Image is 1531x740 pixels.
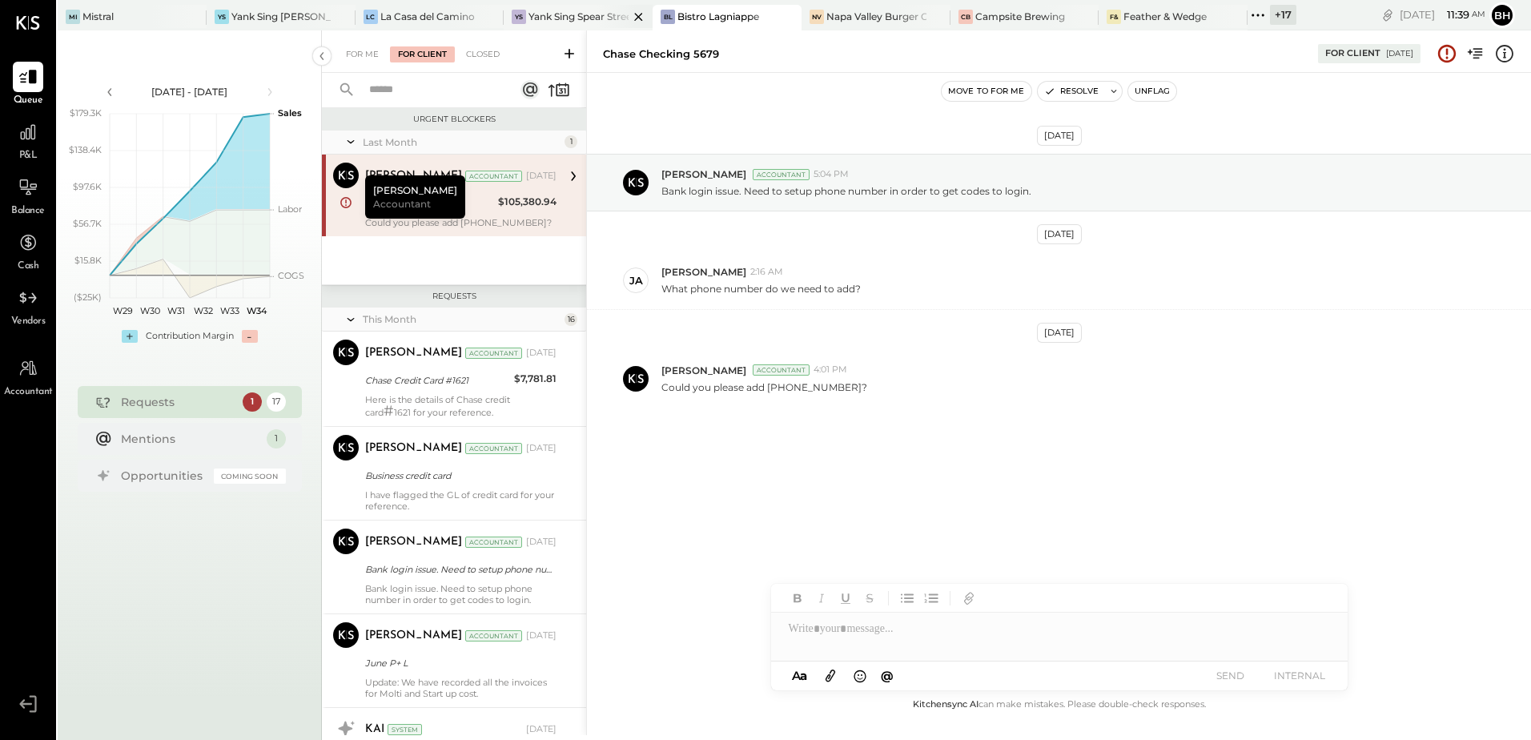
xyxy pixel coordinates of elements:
[661,10,675,24] div: BL
[4,385,53,400] span: Accountant
[1380,6,1396,23] div: copy link
[1400,7,1485,22] div: [DATE]
[465,348,522,359] div: Accountant
[242,330,258,343] div: -
[975,10,1065,23] div: Campsite Brewing
[1038,82,1105,101] button: Resolve
[373,197,431,211] span: Accountant
[942,82,1031,101] button: Move to for me
[526,170,557,183] div: [DATE]
[629,273,643,288] div: ja
[365,534,462,550] div: [PERSON_NAME]
[859,588,880,609] button: Strikethrough
[1037,224,1082,244] div: [DATE]
[661,364,746,377] span: [PERSON_NAME]
[267,429,286,448] div: 1
[388,724,422,735] div: System
[512,10,526,24] div: YS
[365,440,462,456] div: [PERSON_NAME]
[958,10,973,24] div: CB
[365,489,557,512] div: I have flagged the GL of credit card for your reference.
[365,168,462,184] div: [PERSON_NAME]
[11,204,45,219] span: Balance
[214,469,286,484] div: Coming Soon
[390,46,455,62] div: For Client
[958,588,979,609] button: Add URL
[458,46,508,62] div: Closed
[122,85,258,99] div: [DATE] - [DATE]
[278,203,302,215] text: Labor
[1,227,55,274] a: Cash
[365,394,557,418] div: Here is the details of Chase credit card 1621 for your reference.
[526,442,557,455] div: [DATE]
[146,330,234,343] div: Contribution Margin
[193,305,212,316] text: W32
[465,630,522,641] div: Accountant
[800,668,807,683] span: a
[661,265,746,279] span: [PERSON_NAME]
[14,94,43,108] span: Queue
[814,168,849,181] span: 5:04 PM
[826,10,926,23] div: Napa Valley Burger Company
[70,107,102,119] text: $179.3K
[73,181,102,192] text: $97.6K
[380,10,475,23] div: La Casa del Camino
[565,135,577,148] div: 1
[243,392,262,412] div: 1
[82,10,114,23] div: Mistral
[897,588,918,609] button: Unordered List
[121,394,235,410] div: Requests
[1386,48,1413,59] div: [DATE]
[139,305,159,316] text: W30
[881,668,894,683] span: @
[1123,10,1207,23] div: Feather & Wedge
[1489,2,1515,28] button: Bh
[1325,47,1380,60] div: For Client
[1107,10,1121,24] div: F&
[66,10,80,24] div: Mi
[365,677,557,699] div: Update: We have recorded all the invoices for Molti and Start up cost.
[278,270,304,281] text: COGS
[113,305,133,316] text: W29
[811,588,832,609] button: Italic
[18,259,38,274] span: Cash
[514,371,557,387] div: $7,781.81
[365,561,552,577] div: Bank login issue. Need to setup phone number in order to get codes to login.
[526,723,557,736] div: [DATE]
[365,655,552,671] div: June P+ L
[498,194,557,210] div: $105,380.94
[876,666,898,686] button: @
[1128,82,1176,101] button: Unflag
[330,291,578,302] div: Requests
[661,380,867,394] p: Could you please add [PHONE_NUMBER]?
[814,364,847,376] span: 4:01 PM
[365,468,552,484] div: Business credit card
[810,10,824,24] div: NV
[73,218,102,229] text: $56.7K
[246,305,267,316] text: W34
[365,217,557,228] div: Could you please add [PHONE_NUMBER]?
[1268,665,1332,686] button: INTERNAL
[753,364,810,376] div: Accountant
[363,135,561,149] div: Last Month
[278,107,302,119] text: Sales
[365,175,465,219] div: [PERSON_NAME]
[565,313,577,326] div: 16
[526,629,557,642] div: [DATE]
[215,10,229,24] div: YS
[330,114,578,125] div: Urgent Blockers
[1037,126,1082,146] div: [DATE]
[74,292,102,303] text: ($25K)
[19,149,38,163] span: P&L
[220,305,239,316] text: W33
[1037,323,1082,343] div: [DATE]
[1,117,55,163] a: P&L
[364,10,378,24] div: LC
[363,312,561,326] div: This Month
[121,468,206,484] div: Opportunities
[526,347,557,360] div: [DATE]
[231,10,332,23] div: Yank Sing [PERSON_NAME][GEOGRAPHIC_DATA]
[11,315,46,329] span: Vendors
[1270,5,1296,25] div: + 17
[465,537,522,548] div: Accountant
